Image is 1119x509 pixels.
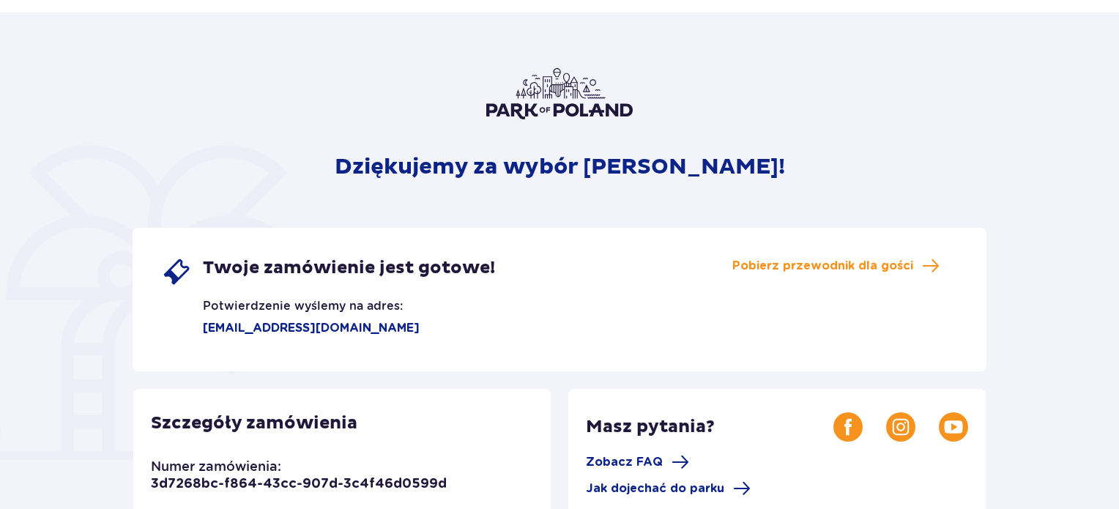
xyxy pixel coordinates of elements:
[586,416,833,438] p: Masz pytania?
[162,286,403,314] p: Potwierdzenie wyślemy na adres:
[335,153,785,181] p: Dziękujemy za wybór [PERSON_NAME]!
[151,475,447,493] p: 3d7268bc-f864-43cc-907d-3c4f46d0599d
[586,454,663,470] span: Zobacz FAQ
[886,412,915,442] img: Instagram
[833,412,863,442] img: Facebook
[162,320,420,336] p: [EMAIL_ADDRESS][DOMAIN_NAME]
[162,257,191,286] img: single ticket icon
[939,412,968,442] img: Youtube
[151,412,357,434] p: Szczegóły zamówienia
[732,258,913,274] span: Pobierz przewodnik dla gości
[586,453,689,471] a: Zobacz FAQ
[203,257,495,279] span: Twoje zamówienie jest gotowe!
[586,480,751,497] a: Jak dojechać do parku
[486,68,633,119] img: Park of Poland logo
[151,458,281,475] p: Numer zamówienia:
[586,480,724,497] span: Jak dojechać do parku
[732,257,940,275] a: Pobierz przewodnik dla gości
